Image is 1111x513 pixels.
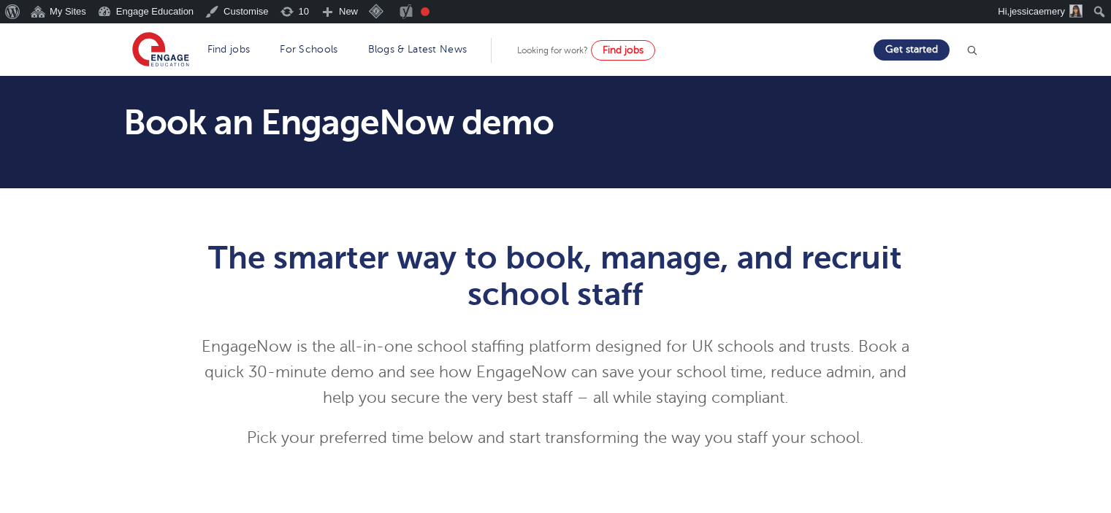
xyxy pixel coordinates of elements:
h1: The smarter way to book, manage, and recruit school staff [197,239,914,312]
a: Get started [874,39,950,61]
h1: Book an EngageNow demo [123,105,692,140]
a: Find jobs [207,44,251,55]
p: Pick your preferred time below and start transforming the way you staff your school. [197,425,914,451]
img: Engage Education [132,32,189,69]
p: EngageNow is the all-in-one school staffing platform designed for UK schools and trusts. Book a q... [197,334,914,411]
span: jessicaemery [1009,6,1065,17]
div: Focus keyphrase not set [421,7,429,16]
a: For Schools [280,44,337,55]
span: Find jobs [603,45,644,55]
a: Blogs & Latest News [368,44,467,55]
span: Looking for work? [517,45,588,55]
a: Find jobs [591,40,655,61]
